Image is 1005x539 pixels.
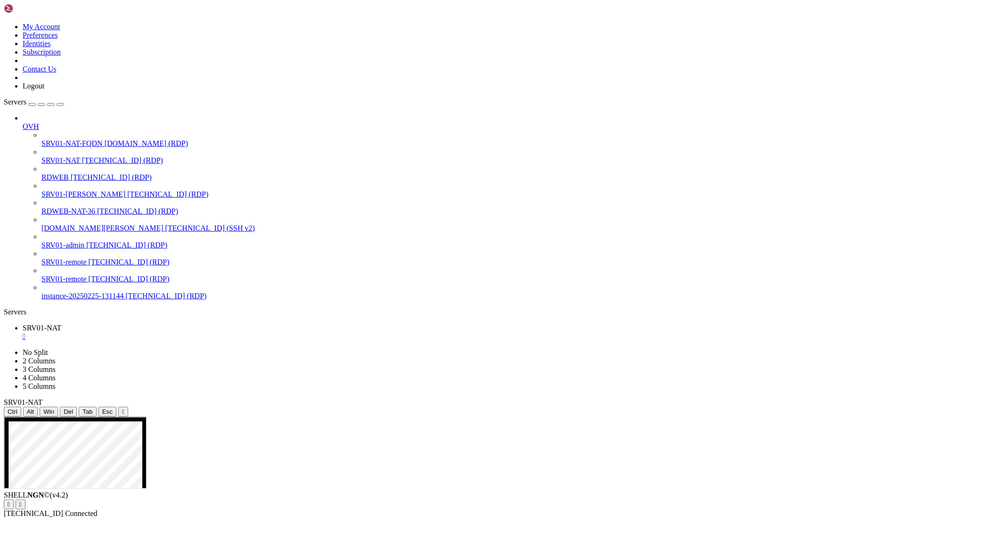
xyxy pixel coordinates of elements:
li: SRV01-[PERSON_NAME] [TECHNICAL_ID] (RDP) [41,182,1001,199]
span: [DOMAIN_NAME] (RDP) [105,139,188,147]
a: SRV01-NAT [23,324,1001,341]
button: Ctrl [4,407,21,417]
a: SRV01-NAT [TECHNICAL_ID] (RDP) [41,156,1001,165]
span: Servers [4,98,26,106]
li: SRV01-admin [TECHNICAL_ID] (RDP) [41,233,1001,249]
span: [DOMAIN_NAME][PERSON_NAME] [41,224,163,232]
span: [TECHNICAL_ID] [4,509,63,517]
a: SRV01-remote [TECHNICAL_ID] (RDP) [41,258,1001,266]
span: 4.2.0 [50,491,68,499]
button:  [118,407,128,417]
a: My Account [23,23,60,31]
span: [TECHNICAL_ID] (RDP) [127,190,208,198]
span: [TECHNICAL_ID] (RDP) [97,207,178,215]
span: Connected [65,509,97,517]
span: [TECHNICAL_ID] (RDP) [86,241,167,249]
button:  [16,499,25,509]
div: Servers [4,308,1001,316]
button: Tab [79,407,97,417]
span: SRV01-NAT [4,398,42,406]
span: [TECHNICAL_ID] (RDP) [82,156,163,164]
li: OVH [23,114,1001,300]
a: No Split [23,348,48,356]
span: SRV01-NAT [23,324,61,332]
div:  [122,408,124,415]
span: [TECHNICAL_ID] (RDP) [71,173,152,181]
span: SHELL © [4,491,68,499]
span: SRV01-[PERSON_NAME] [41,190,125,198]
button: Del [60,407,77,417]
span: OVH [23,122,39,130]
a: 2 Columns [23,357,56,365]
span: SRV01-admin [41,241,84,249]
a: SRV01-[PERSON_NAME] [TECHNICAL_ID] (RDP) [41,190,1001,199]
span: RDWEB [41,173,69,181]
li: [DOMAIN_NAME][PERSON_NAME] [TECHNICAL_ID] (SSH v2) [41,216,1001,233]
span: Tab [82,408,93,415]
li: SRV01-NAT [TECHNICAL_ID] (RDP) [41,148,1001,165]
a: Subscription [23,48,61,56]
span: RDWEB-NAT-36 [41,207,95,215]
span: [TECHNICAL_ID] (SSH v2) [165,224,255,232]
a: RDWEB [TECHNICAL_ID] (RDP) [41,173,1001,182]
li: RDWEB [TECHNICAL_ID] (RDP) [41,165,1001,182]
a: [DOMAIN_NAME][PERSON_NAME] [TECHNICAL_ID] (SSH v2) [41,224,1001,233]
span: Ctrl [8,408,17,415]
a: Preferences [23,31,58,39]
span: [TECHNICAL_ID] (RDP) [89,275,170,283]
img: Shellngn [4,4,58,13]
button:  [4,499,14,509]
span: SRV01-remote [41,258,87,266]
a: Identities [23,40,51,48]
a: instance-20250225-131144 [TECHNICAL_ID] (RDP) [41,292,1001,300]
span: SRV01-remote [41,275,87,283]
b: NGN [27,491,44,499]
span: Win [43,408,54,415]
span: [TECHNICAL_ID] (RDP) [89,258,170,266]
li: RDWEB-NAT-36 [TECHNICAL_ID] (RDP) [41,199,1001,216]
span: Esc [102,408,113,415]
span: SRV01-NAT-FQDN [41,139,103,147]
span: [TECHNICAL_ID] (RDP) [125,292,206,300]
a: SRV01-remote [TECHNICAL_ID] (RDP) [41,275,1001,283]
div:  [8,501,10,508]
li: instance-20250225-131144 [TECHNICAL_ID] (RDP) [41,283,1001,300]
div:  [19,501,22,508]
span: Del [64,408,73,415]
a: 3 Columns [23,365,56,373]
button: Alt [23,407,38,417]
a: SRV01-admin [TECHNICAL_ID] (RDP) [41,241,1001,249]
a: Servers [4,98,64,106]
li: SRV01-remote [TECHNICAL_ID] (RDP) [41,266,1001,283]
li: SRV01-remote [TECHNICAL_ID] (RDP) [41,249,1001,266]
button: Win [40,407,58,417]
span: instance-20250225-131144 [41,292,123,300]
span: SRV01-NAT [41,156,80,164]
a: SRV01-NAT-FQDN [DOMAIN_NAME] (RDP) [41,139,1001,148]
a: Contact Us [23,65,57,73]
button: Esc [98,407,116,417]
a: Logout [23,82,44,90]
a: OVH [23,122,1001,131]
a: RDWEB-NAT-36 [TECHNICAL_ID] (RDP) [41,207,1001,216]
a: 5 Columns [23,382,56,390]
a: 4 Columns [23,374,56,382]
a:  [23,332,1001,341]
span: Alt [27,408,34,415]
li: SRV01-NAT-FQDN [DOMAIN_NAME] (RDP) [41,131,1001,148]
